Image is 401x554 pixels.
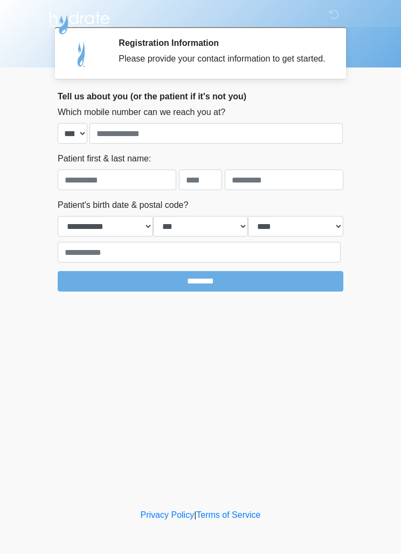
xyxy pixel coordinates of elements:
label: Patient first & last name: [58,152,151,165]
label: Which mobile number can we reach you at? [58,106,225,119]
a: Privacy Policy [141,510,195,519]
label: Patient's birth date & postal code? [58,199,188,212]
a: | [194,510,196,519]
a: Terms of Service [196,510,260,519]
h2: Tell us about you (or the patient if it's not you) [58,91,343,102]
img: Agent Avatar [66,38,98,70]
img: Hydrate IV Bar - Scottsdale Logo [47,8,112,35]
div: Please provide your contact information to get started. [119,52,327,65]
